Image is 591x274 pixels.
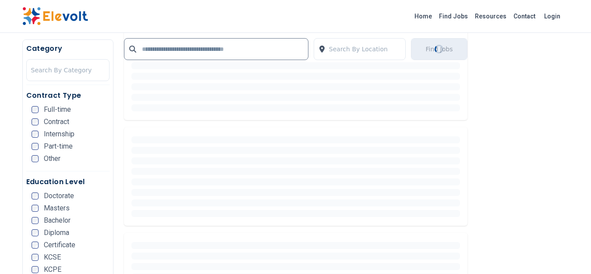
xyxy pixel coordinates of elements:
[539,7,566,25] a: Login
[32,106,39,113] input: Full-time
[32,155,39,162] input: Other
[22,7,88,25] img: Elevolt
[44,242,75,249] span: Certificate
[44,106,71,113] span: Full-time
[44,217,71,224] span: Bachelor
[433,43,446,55] div: Loading...
[32,217,39,224] input: Bachelor
[44,192,74,199] span: Doctorate
[44,155,60,162] span: Other
[32,242,39,249] input: Certificate
[32,118,39,125] input: Contract
[44,131,74,138] span: Internship
[411,9,435,23] a: Home
[32,254,39,261] input: KCSE
[510,9,539,23] a: Contact
[44,143,73,150] span: Part-time
[32,266,39,273] input: KCPE
[547,232,591,274] iframe: Chat Widget
[32,229,39,236] input: Diploma
[26,90,110,101] h5: Contract Type
[32,131,39,138] input: Internship
[435,9,471,23] a: Find Jobs
[44,266,61,273] span: KCPE
[411,38,467,60] button: Find JobsLoading...
[32,205,39,212] input: Masters
[32,192,39,199] input: Doctorate
[26,43,110,54] h5: Category
[44,229,69,236] span: Diploma
[32,143,39,150] input: Part-time
[471,9,510,23] a: Resources
[44,254,61,261] span: KCSE
[26,177,110,187] h5: Education Level
[44,118,69,125] span: Contract
[44,205,70,212] span: Masters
